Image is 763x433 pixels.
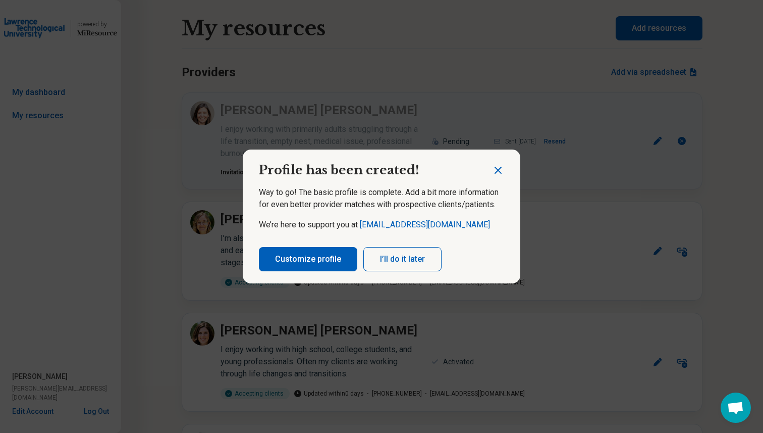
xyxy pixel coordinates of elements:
[492,164,504,176] button: Close dialog
[360,220,490,229] a: [EMAIL_ADDRESS][DOMAIN_NAME]
[259,247,357,271] button: Customize profile
[243,150,492,183] h2: Profile has been created!
[259,186,504,211] p: Way to go! The basic profile is complete. Add a bit more information for even better provider mat...
[259,219,504,231] p: We’re here to support you at
[363,247,442,271] button: I’ll do it later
